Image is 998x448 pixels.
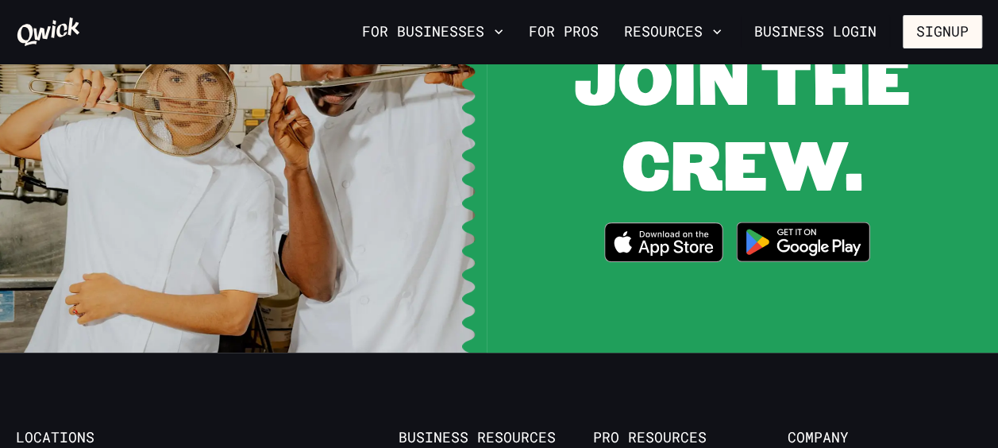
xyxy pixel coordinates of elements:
[604,222,723,267] a: Download on the App Store
[726,212,880,272] img: Get it on Google Play
[16,429,210,446] span: Locations
[574,32,911,209] span: JOIN THE CREW.
[356,18,510,45] button: For Businesses
[741,15,890,48] a: Business Login
[593,429,788,446] span: Pro Resources
[522,18,605,45] a: For Pros
[903,15,982,48] button: Signup
[399,429,593,446] span: Business Resources
[788,429,982,446] span: Company
[618,18,728,45] button: Resources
